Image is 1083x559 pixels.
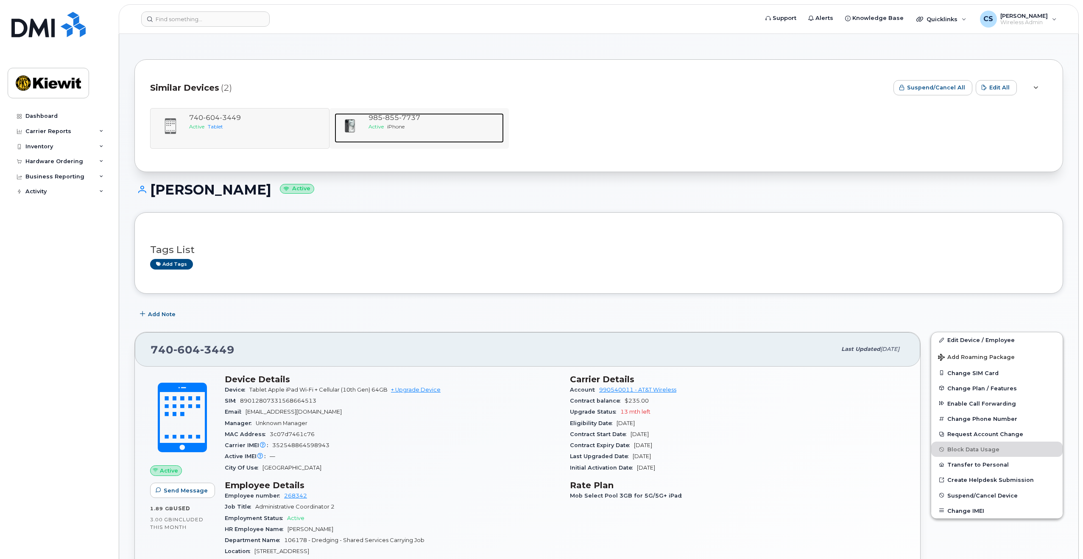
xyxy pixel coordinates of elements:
[633,453,651,459] span: [DATE]
[254,548,309,554] span: [STREET_ADDRESS]
[200,343,234,356] span: 3449
[570,420,617,426] span: Eligibility Date
[637,464,655,471] span: [DATE]
[634,442,652,448] span: [DATE]
[368,114,420,122] span: 985
[225,492,284,499] span: Employee number
[173,343,200,356] span: 604
[570,442,634,448] span: Contract Expiry Date
[150,82,219,94] span: Similar Devices
[150,517,173,523] span: 3.00 GB
[225,503,255,510] span: Job Title
[570,431,631,437] span: Contract Start Date
[907,83,965,92] span: Suspend/Cancel All
[570,453,633,459] span: Last Upgraded Date
[620,409,650,415] span: 13 mth left
[989,83,1010,92] span: Edit All
[570,398,625,404] span: Contract balance
[287,526,333,532] span: [PERSON_NAME]
[284,537,424,543] span: 106178 - Dredging - Shared Services Carrying Job
[284,492,307,499] a: 268342
[625,398,649,404] span: $235.00
[225,387,249,393] span: Device
[335,113,504,143] a: 9858557737ActiveiPhone
[225,420,256,426] span: Manager
[150,483,215,498] button: Send Message
[249,387,388,393] span: Tablet Apple iPad Wi-Fi + Cellular (10th Gen) 64GB
[225,526,287,532] span: HR Employee Name
[173,505,190,512] span: used
[225,431,270,437] span: MAC Address
[225,453,270,459] span: Active IMEI
[391,387,441,393] a: + Upgrade Device
[570,374,905,384] h3: Carrier Details
[150,506,173,512] span: 1.89 GB
[221,82,232,94] span: (2)
[225,442,272,448] span: Carrier IMEI
[617,420,635,426] span: [DATE]
[270,431,315,437] span: 3c07d7461c76
[262,464,321,471] span: [GEOGRAPHIC_DATA]
[399,114,420,122] span: 7737
[225,374,560,384] h3: Device Details
[976,80,1017,95] button: Edit All
[164,487,208,495] span: Send Message
[134,182,1063,197] h1: [PERSON_NAME]
[280,184,314,194] small: Active
[134,306,183,322] button: Add Note
[896,216,1077,518] iframe: Messenger
[570,387,599,393] span: Account
[880,346,899,352] span: [DATE]
[599,387,676,393] a: 990540011 - AT&T Wireless
[150,245,1047,255] h3: Tags List
[841,346,880,352] span: Last updated
[570,480,905,490] h3: Rate Plan
[387,123,405,130] span: iPhone
[151,343,234,356] span: 740
[341,117,358,134] img: iPhone_15_Black.png
[570,464,637,471] span: Initial Activation Date
[150,259,193,270] a: Add tags
[1046,522,1077,553] iframe: Messenger Launcher
[240,398,316,404] span: 89012807331568664513
[225,515,287,521] span: Employment Status
[225,398,240,404] span: SIM
[270,453,275,459] span: —
[225,480,560,490] h3: Employee Details
[225,409,246,415] span: Email
[287,515,304,521] span: Active
[148,310,176,318] span: Add Note
[225,548,254,554] span: Location
[256,420,307,426] span: Unknown Manager
[225,464,262,471] span: City Of Use
[368,123,384,130] span: Active
[246,409,342,415] span: [EMAIL_ADDRESS][DOMAIN_NAME]
[160,467,178,475] span: Active
[893,80,972,95] button: Suspend/Cancel All
[150,516,204,530] span: included this month
[382,114,399,122] span: 855
[570,492,686,499] span: Mob Select Pool 3GB for 5G/5G+ iPad
[255,503,335,510] span: Administrative Coordinator 2
[570,409,620,415] span: Upgrade Status
[272,442,329,448] span: 352548864598943
[631,431,649,437] span: [DATE]
[225,537,284,543] span: Department Name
